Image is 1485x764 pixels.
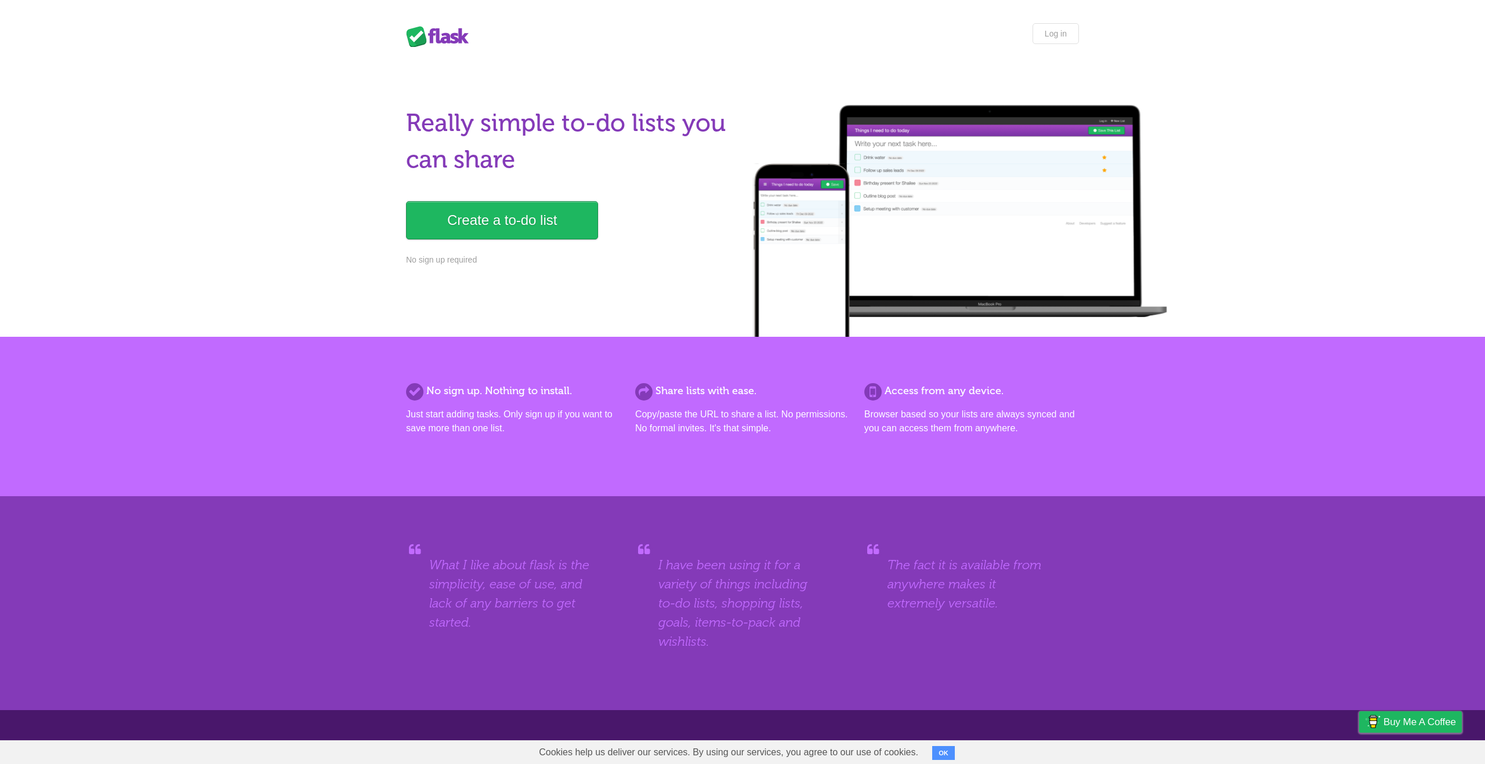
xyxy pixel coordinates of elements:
[527,741,930,764] span: Cookies help us deliver our services. By using our services, you agree to our use of cookies.
[932,746,955,760] button: OK
[406,383,621,399] h2: No sign up. Nothing to install.
[406,105,736,178] h1: Really simple to-do lists you can share
[1033,23,1079,44] a: Log in
[406,254,736,266] p: No sign up required
[635,383,850,399] h2: Share lists with ease.
[406,201,598,239] a: Create a to-do list
[635,408,850,435] p: Copy/paste the URL to share a list. No permissions. No formal invites. It's that simple.
[864,408,1079,435] p: Browser based so your lists are always synced and you can access them from anywhere.
[1383,712,1456,732] span: Buy me a coffee
[406,26,476,47] div: Flask Lists
[888,555,1056,613] blockquote: The fact it is available from anywhere makes it extremely versatile.
[406,408,621,435] p: Just start adding tasks. Only sign up if you want to save more than one list.
[429,555,597,632] blockquote: What I like about flask is the simplicity, ease of use, and lack of any barriers to get started.
[864,383,1079,399] h2: Access from any device.
[658,555,827,651] blockquote: I have been using it for a variety of things including to-do lists, shopping lists, goals, items-...
[1365,712,1381,732] img: Buy me a coffee
[1359,711,1462,733] a: Buy me a coffee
